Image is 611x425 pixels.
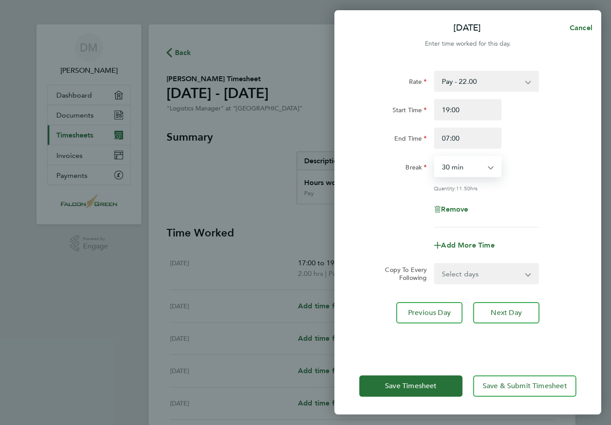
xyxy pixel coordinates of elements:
div: Quantity: hrs [433,185,538,192]
span: Previous Day [408,308,450,317]
label: Start Time [392,106,426,117]
span: Save & Submit Timesheet [482,382,566,390]
button: Previous Day [396,302,462,323]
input: E.g. 08:00 [433,99,501,121]
label: Copy To Every Following [377,266,426,282]
span: Cancel [566,24,591,32]
button: Save & Submit Timesheet [472,375,575,397]
button: Next Day [472,302,539,323]
p: [DATE] [453,22,480,35]
div: Enter time worked for this day. [334,39,600,50]
button: Save Timesheet [359,375,462,397]
span: Remove [440,205,468,213]
span: Save Timesheet [385,382,436,390]
button: Add More Time [433,242,494,249]
button: Cancel [555,20,600,37]
button: Remove [433,206,468,213]
span: Next Day [490,308,521,317]
input: E.g. 18:00 [433,128,501,149]
label: Break [405,163,426,174]
span: 11.50 [456,185,469,192]
label: Rate [408,78,426,89]
label: End Time [394,135,426,146]
span: Add More Time [440,241,494,249]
